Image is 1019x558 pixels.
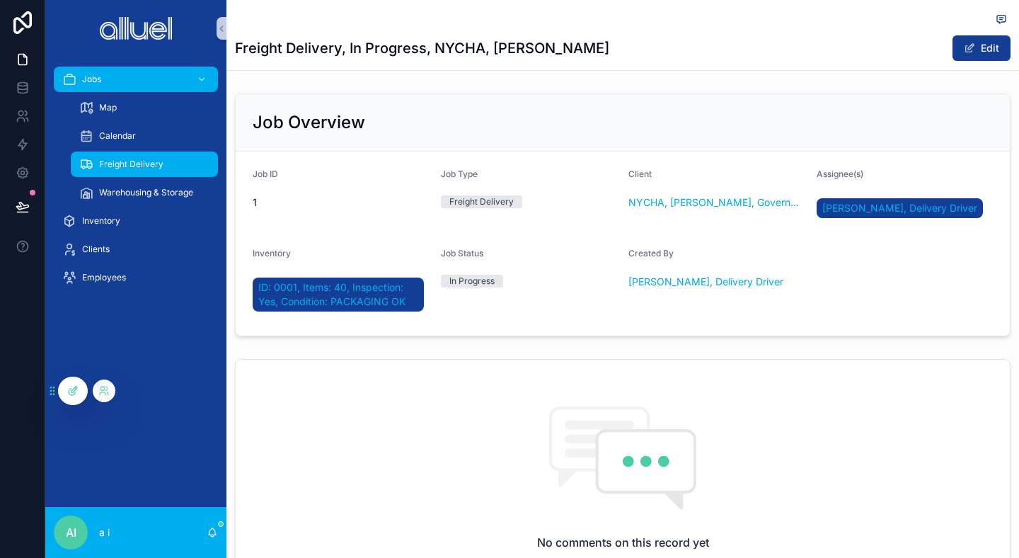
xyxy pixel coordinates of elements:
div: Freight Delivery [449,195,514,208]
span: Map [99,102,117,113]
span: Employees [82,272,126,283]
span: Job ID [253,169,278,179]
span: Jobs [82,74,101,85]
a: Clients [54,237,218,262]
button: Edit [952,35,1011,61]
span: Job Status [441,248,483,258]
span: Inventory [82,215,120,227]
a: Employees [54,265,218,290]
span: ID: 0001, Items: 40, Inspection: Yes, Condition: PACKAGING OK [258,280,418,309]
a: [PERSON_NAME], Delivery Driver [628,275,783,289]
span: Warehousing & Storage [99,187,193,198]
span: Clients [82,244,110,255]
a: Warehousing & Storage [71,180,218,205]
h2: Job Overview [253,111,365,134]
a: Jobs [54,67,218,92]
h2: No comments on this record yet [537,534,709,551]
a: NYCHA, [PERSON_NAME], Government, Active [628,195,805,210]
span: Inventory [253,248,291,258]
span: Client [628,169,652,179]
p: a i [99,525,110,540]
div: In Progress [449,275,495,287]
a: ID: 0001, Items: 40, Inspection: Yes, Condition: PACKAGING OK [253,278,424,312]
a: Calendar [71,123,218,149]
div: scrollable content [45,57,226,309]
span: Freight Delivery [99,159,163,170]
a: Inventory [54,208,218,234]
span: [PERSON_NAME], Delivery Driver [822,201,977,215]
span: 1 [253,195,430,210]
span: Created By [628,248,674,258]
a: [PERSON_NAME], Delivery Driver [817,198,983,218]
h1: Freight Delivery, In Progress, NYCHA, [PERSON_NAME] [235,38,609,58]
span: Calendar [99,130,136,142]
img: App logo [100,17,172,40]
a: Map [71,95,218,120]
span: ai [66,524,76,541]
span: Job Type [441,169,478,179]
span: Assignee(s) [817,169,863,179]
a: Freight Delivery [71,152,218,177]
